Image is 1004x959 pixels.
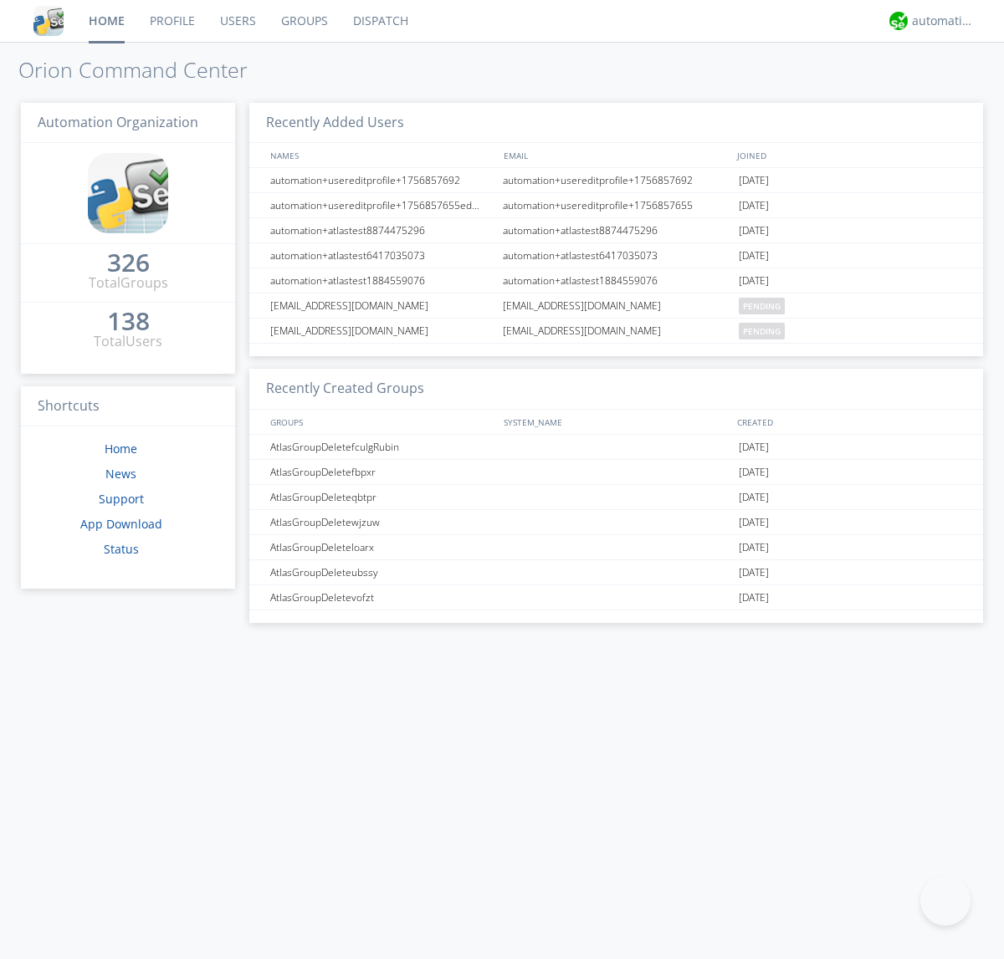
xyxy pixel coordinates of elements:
a: [EMAIL_ADDRESS][DOMAIN_NAME][EMAIL_ADDRESS][DOMAIN_NAME]pending [249,293,983,319]
a: AtlasGroupDeletevofzt[DATE] [249,585,983,610]
div: AtlasGroupDeletefbpxr [266,460,498,484]
span: [DATE] [739,218,769,243]
a: automation+atlastest8874475296automation+atlastest8874475296[DATE] [249,218,983,243]
a: App Download [80,516,162,532]
h3: Shortcuts [21,386,235,427]
span: pending [739,298,785,314]
span: [DATE] [739,585,769,610]
a: Support [99,491,144,507]
img: cddb5a64eb264b2086981ab96f4c1ba7 [88,153,168,233]
div: AtlasGroupDeleteqbtpr [266,485,498,509]
span: [DATE] [739,510,769,535]
div: automation+atlastest6417035073 [499,243,735,268]
div: 326 [107,254,150,271]
div: Total Groups [89,273,168,293]
span: [DATE] [739,535,769,560]
a: AtlasGroupDeleteqbtpr[DATE] [249,485,983,510]
h3: Recently Created Groups [249,369,983,410]
div: AtlasGroupDeletewjzuw [266,510,498,534]
iframe: Toggle Customer Support [920,875,971,926]
a: AtlasGroupDeleteubssy[DATE] [249,560,983,585]
div: GROUPS [266,410,495,434]
div: JOINED [733,143,967,167]
div: automation+atlas [912,13,975,29]
h3: Recently Added Users [249,103,983,144]
div: Total Users [94,332,162,351]
div: 138 [107,313,150,329]
div: AtlasGroupDeletevofzt [266,585,498,610]
span: [DATE] [739,193,769,218]
span: [DATE] [739,485,769,510]
div: EMAIL [499,143,733,167]
div: NAMES [266,143,495,167]
div: [EMAIL_ADDRESS][DOMAIN_NAME] [499,293,735,318]
a: AtlasGroupDeletewjzuw[DATE] [249,510,983,535]
span: Automation Organization [38,113,198,131]
div: [EMAIL_ADDRESS][DOMAIN_NAME] [266,293,498,318]
div: automation+usereditprofile+1756857655 [499,193,735,217]
a: AtlasGroupDeletefbpxr[DATE] [249,460,983,485]
div: automation+atlastest8874475296 [499,218,735,242]
div: automation+atlastest8874475296 [266,218,498,242]
div: SYSTEM_NAME [499,410,733,434]
div: automation+usereditprofile+1756857692 [266,168,498,192]
div: AtlasGroupDeleteloarx [266,535,498,559]
div: AtlasGroupDeleteubssy [266,560,498,584]
a: [EMAIL_ADDRESS][DOMAIN_NAME][EMAIL_ADDRESS][DOMAIN_NAME]pending [249,319,983,344]
a: automation+atlastest6417035073automation+atlastest6417035073[DATE] [249,243,983,268]
span: [DATE] [739,435,769,460]
span: [DATE] [739,560,769,585]
a: AtlasGroupDeletefculgRubin[DATE] [249,435,983,460]
span: [DATE] [739,268,769,293]
a: 138 [107,313,150,332]
a: 326 [107,254,150,273]
div: automation+usereditprofile+1756857655editedautomation+usereditprofile+1756857655 [266,193,498,217]
img: d2d01cd9b4174d08988066c6d424eccd [889,12,908,30]
span: pending [739,323,785,339]
div: automation+atlastest1884559076 [499,268,735,293]
a: automation+usereditprofile+1756857692automation+usereditprofile+1756857692[DATE] [249,168,983,193]
a: automation+atlastest1884559076automation+atlastest1884559076[DATE] [249,268,983,293]
a: automation+usereditprofile+1756857655editedautomation+usereditprofile+1756857655automation+usered... [249,193,983,218]
span: [DATE] [739,460,769,485]
a: News [105,466,136,482]
div: automation+atlastest1884559076 [266,268,498,293]
div: AtlasGroupDeletefculgRubin [266,435,498,459]
a: Home [105,441,137,457]
div: [EMAIL_ADDRESS][DOMAIN_NAME] [266,319,498,343]
div: automation+usereditprofile+1756857692 [499,168,735,192]
img: cddb5a64eb264b2086981ab96f4c1ba7 [33,6,64,36]
span: [DATE] [739,168,769,193]
span: [DATE] [739,243,769,268]
div: [EMAIL_ADDRESS][DOMAIN_NAME] [499,319,735,343]
div: CREATED [733,410,967,434]
a: Status [104,541,139,557]
div: automation+atlastest6417035073 [266,243,498,268]
a: AtlasGroupDeleteloarx[DATE] [249,535,983,560]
